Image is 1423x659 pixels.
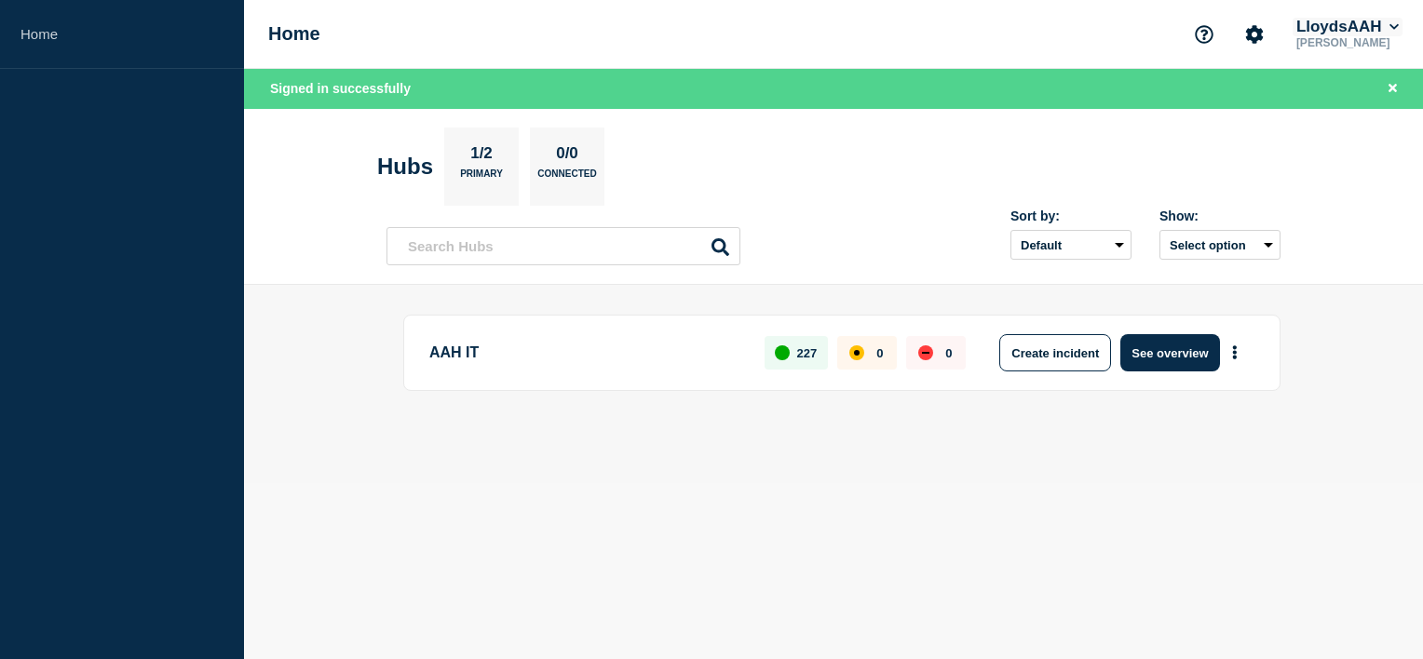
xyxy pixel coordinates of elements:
button: Select option [1159,230,1281,260]
p: [PERSON_NAME] [1293,36,1403,49]
p: 0 [945,346,952,360]
div: Show: [1159,208,1281,223]
p: Connected [537,168,596,188]
h2: Hubs [377,154,433,180]
span: Signed in successfully [270,81,411,96]
button: Support [1185,15,1224,54]
p: AAH IT [429,334,743,371]
p: Primary [460,168,503,188]
button: Create incident [999,334,1111,371]
button: Close banner [1381,78,1404,100]
div: up [775,345,790,360]
div: affected [849,345,864,360]
button: Account settings [1235,15,1274,54]
button: More actions [1223,336,1247,370]
p: 0/0 [549,144,586,168]
button: LloydsAAH [1293,18,1403,36]
div: Sort by: [1010,208,1132,223]
p: 0 [876,346,883,360]
p: 1/2 [464,144,500,168]
p: 227 [797,346,818,360]
input: Search Hubs [386,227,740,265]
div: down [918,345,933,360]
button: See overview [1120,334,1219,371]
h1: Home [268,23,320,45]
select: Sort by [1010,230,1132,260]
